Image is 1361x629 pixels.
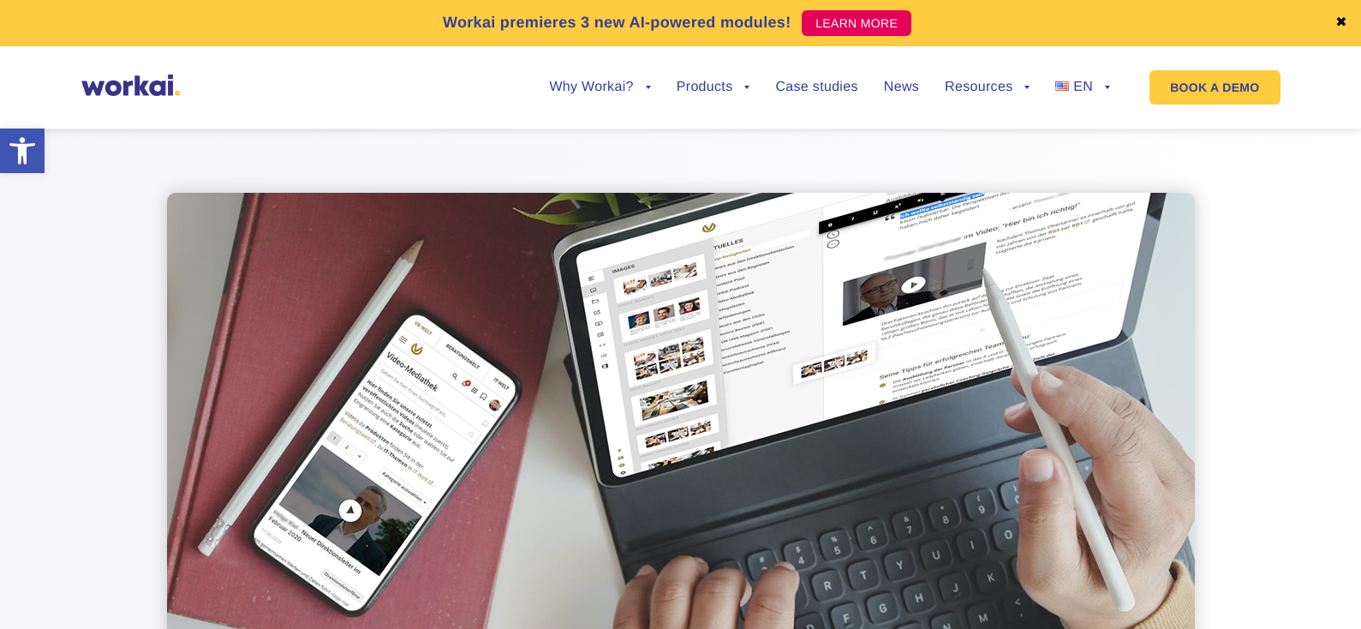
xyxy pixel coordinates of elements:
a: News [884,81,919,94]
a: LEARN MORE [802,10,911,36]
span: EN [1073,80,1093,94]
a: Resources [945,81,1030,94]
a: Products [677,81,750,94]
a: ✖ [1335,16,1347,30]
p: Workai premieres 3 new AI-powered modules! [443,11,791,34]
a: BOOK A DEMO [1149,70,1280,105]
a: EN [1055,81,1110,94]
a: Why Workai? [549,81,650,94]
a: Case studies [775,81,857,94]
